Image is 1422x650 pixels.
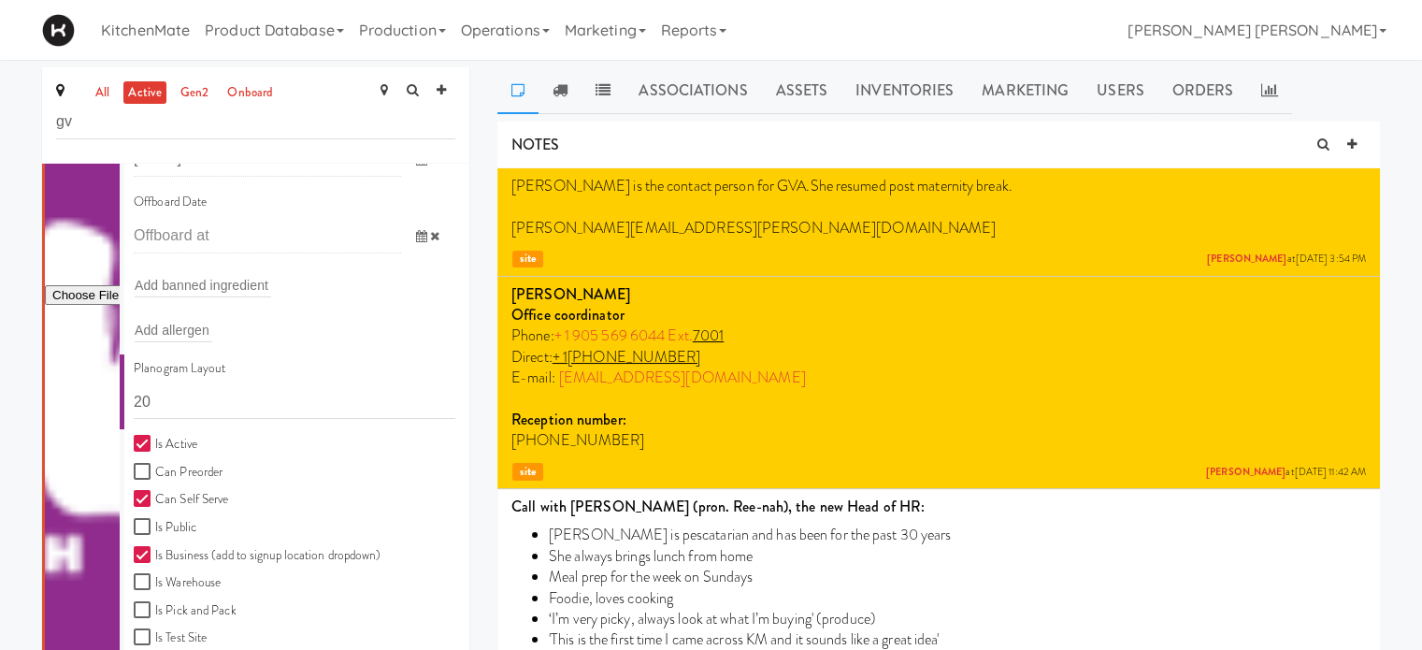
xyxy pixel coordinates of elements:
[1158,67,1248,114] a: Orders
[1206,465,1286,479] a: [PERSON_NAME]
[553,346,567,368] u: + 1
[1207,253,1366,267] span: at [DATE] 3:54 PM
[134,544,381,568] label: Is Business (add to signup location dropdown)
[134,461,223,484] label: Can Preorder
[134,575,155,590] input: Is Warehouse
[134,516,196,540] label: Is Public
[693,325,724,346] u: 7001
[134,465,155,480] input: Can Preorder
[549,567,1366,587] li: Meal prep for the week on Sundays
[1207,252,1286,266] a: [PERSON_NAME]
[134,488,228,512] label: Can Self Serve
[511,496,925,517] strong: Call with [PERSON_NAME] (pron. Ree-nah), the new Head of HR:
[134,599,237,623] label: Is Pick and Pack
[134,520,155,535] input: Is Public
[625,67,761,114] a: Associations
[1206,466,1366,480] span: at [DATE] 11:42 AM
[549,588,1366,609] li: Foodie, loves cooking
[549,525,1366,545] li: [PERSON_NAME] is pescatarian and has been for the past 30 years
[134,571,221,595] label: Is Warehouse
[511,347,1366,368] p: Direct:
[567,346,700,368] u: [PHONE_NUMBER]
[134,437,155,452] input: Is Active
[56,105,455,139] input: Search site
[559,367,806,388] a: [EMAIL_ADDRESS][DOMAIN_NAME]
[134,603,155,618] input: Is Pick and Pack
[549,629,1366,650] li: 'This is the first time I came across KM and it sounds like a great idea'
[176,81,213,105] a: gen2
[135,273,271,297] input: Add banned ingredient
[549,546,1366,567] li: She always brings lunch from home
[134,191,207,214] label: Offboard Date
[123,81,166,105] a: active
[549,609,1366,629] li: ‘I’m very picky, always look at what I’m buying' (produce)
[512,463,543,481] span: site
[42,14,75,47] img: Micromart
[223,81,278,105] a: onboard
[134,492,155,507] input: Can Self Serve
[134,357,225,381] label: Planogram Layout
[511,409,626,430] strong: Reception number:
[511,134,560,155] span: NOTES
[511,367,555,388] span: E-mail:
[762,67,842,114] a: Assets
[135,318,212,342] input: Add allergen
[511,325,554,346] span: Phone:
[511,430,1366,451] p: [PHONE_NUMBER]
[134,219,401,253] input: Offboard at
[134,630,155,645] input: Is Test Site
[134,548,155,563] input: Is Business (add to signup location dropdown)
[1083,67,1158,114] a: Users
[968,67,1083,114] a: Marketing
[134,433,197,456] label: Is Active
[134,627,207,650] label: Is Test Site
[511,283,630,305] strong: [PERSON_NAME]
[512,251,543,268] span: site
[841,67,968,114] a: Inventories
[554,325,693,346] a: + 1 905 569 6044 Ext.
[91,81,114,105] a: all
[511,218,1366,238] p: [PERSON_NAME][EMAIL_ADDRESS][PERSON_NAME][DOMAIN_NAME]
[511,176,1366,196] p: [PERSON_NAME] is the contact person for GVA.She resumed post maternity break.
[511,304,625,325] strong: Office coordinator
